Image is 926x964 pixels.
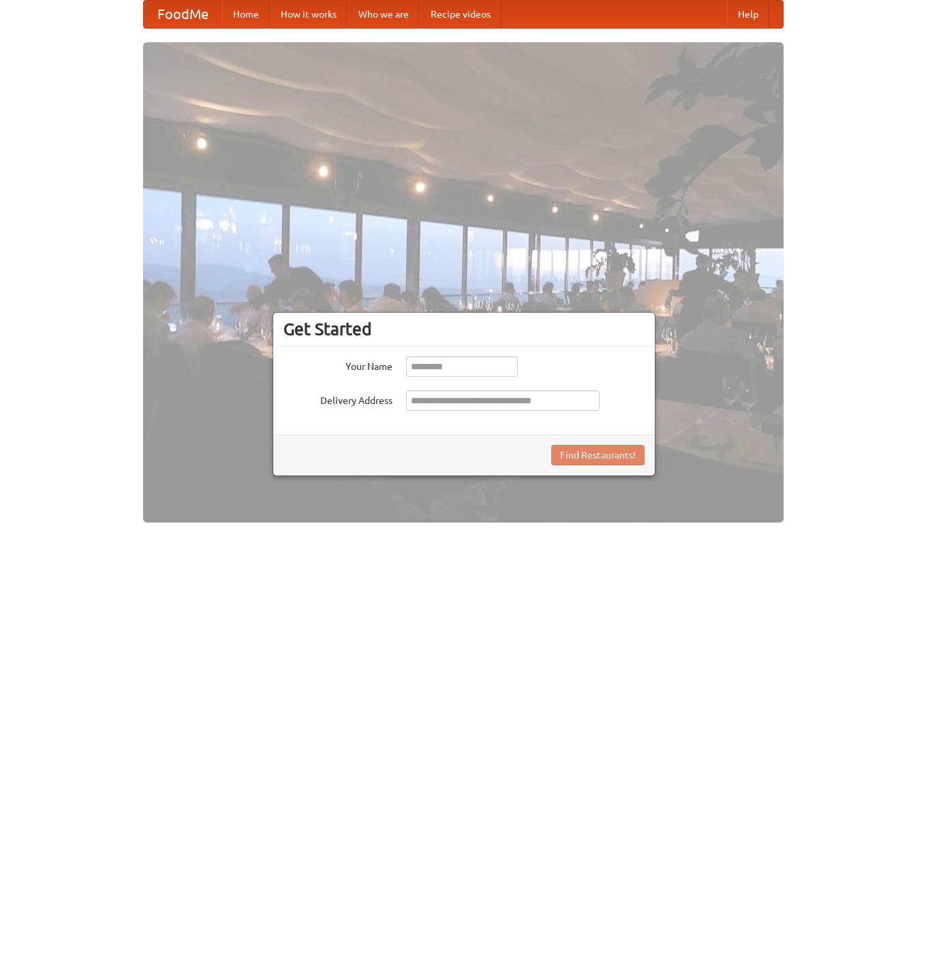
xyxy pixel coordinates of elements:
[144,1,222,28] a: FoodMe
[348,1,420,28] a: Who we are
[222,1,270,28] a: Home
[283,356,392,373] label: Your Name
[551,445,645,465] button: Find Restaurants!
[283,390,392,407] label: Delivery Address
[420,1,501,28] a: Recipe videos
[283,319,645,339] h3: Get Started
[727,1,769,28] a: Help
[270,1,348,28] a: How it works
